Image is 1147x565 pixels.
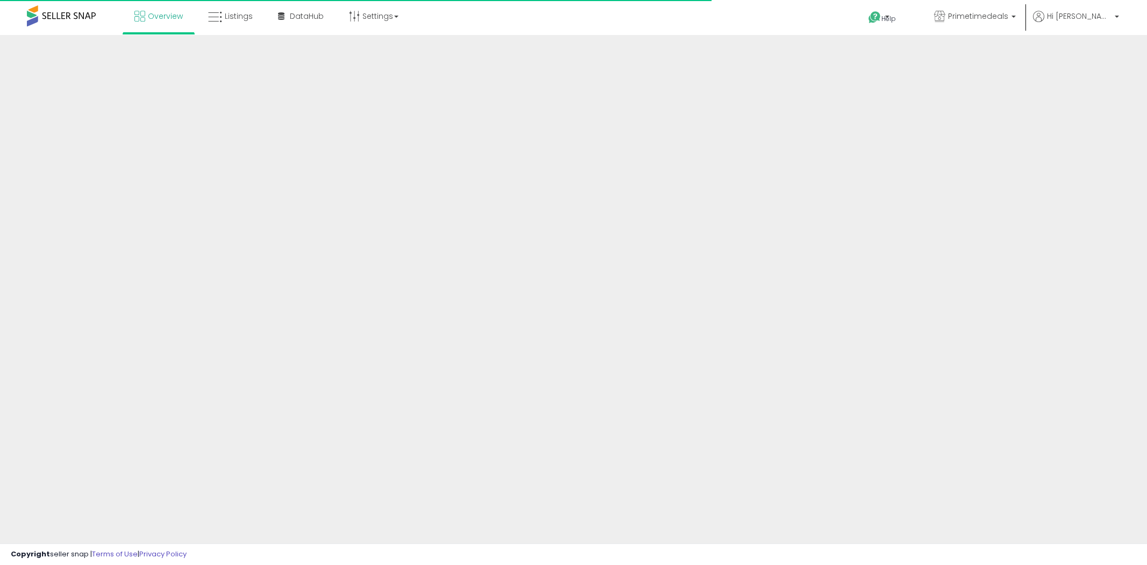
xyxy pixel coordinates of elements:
i: Get Help [868,11,881,24]
span: Hi [PERSON_NAME] [1047,11,1112,22]
span: Listings [225,11,253,22]
a: Hi [PERSON_NAME] [1033,11,1119,35]
span: Help [881,14,896,23]
span: Primetimedeals [948,11,1008,22]
span: DataHub [290,11,324,22]
span: Overview [148,11,183,22]
a: Help [860,3,917,35]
